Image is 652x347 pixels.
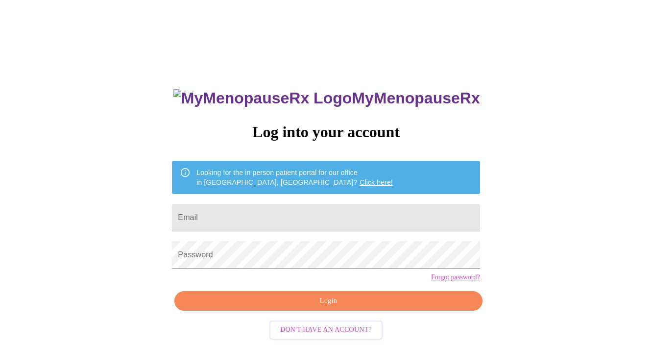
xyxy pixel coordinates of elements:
button: Don't have an account? [269,321,383,340]
span: Login [186,295,471,307]
img: MyMenopauseRx Logo [173,89,352,107]
span: Don't have an account? [280,324,372,336]
a: Don't have an account? [267,325,385,333]
div: Looking for the in person patient portal for our office in [GEOGRAPHIC_DATA], [GEOGRAPHIC_DATA]? [196,164,393,191]
h3: MyMenopauseRx [173,89,480,107]
button: Login [174,291,482,311]
h3: Log into your account [172,123,480,141]
a: Click here! [360,178,393,186]
a: Forgot password? [431,273,480,281]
